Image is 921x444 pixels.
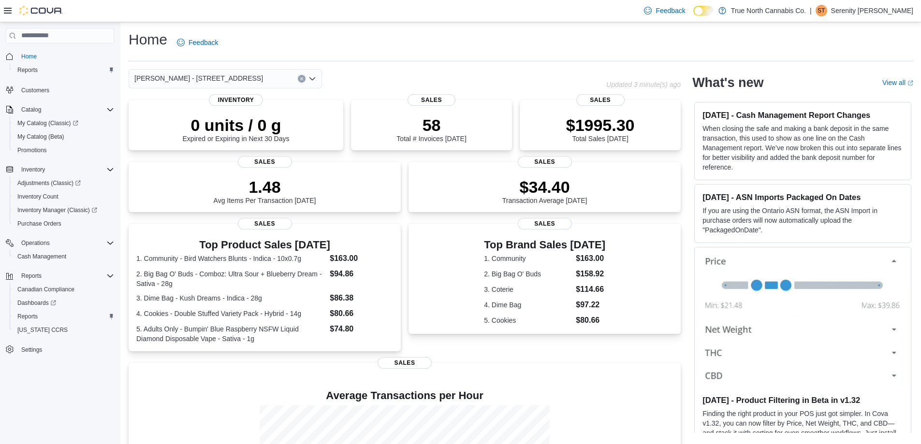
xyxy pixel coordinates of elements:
span: Adjustments (Classic) [17,179,81,187]
span: Operations [17,237,114,249]
div: Serenity Thomspon [816,5,827,16]
a: Cash Management [14,251,70,262]
span: Purchase Orders [17,220,61,228]
nav: Complex example [6,45,114,382]
dd: $94.86 [330,268,393,280]
button: Open list of options [308,75,316,83]
p: $1995.30 [566,115,635,135]
h4: Average Transactions per Hour [136,390,673,401]
a: Dashboards [14,297,60,309]
span: Home [21,53,37,60]
span: Inventory Count [14,191,114,202]
span: [US_STATE] CCRS [17,326,68,334]
p: 1.48 [214,177,316,197]
span: Sales [518,218,572,229]
dd: $80.66 [576,315,605,326]
span: Settings [21,346,42,354]
span: Inventory Count [17,193,58,201]
button: My Catalog (Beta) [10,130,118,143]
span: Customers [17,84,114,96]
h3: [DATE] - Product Filtering in Beta in v1.32 [702,395,903,405]
span: Washington CCRS [14,324,114,336]
span: Purchase Orders [14,218,114,229]
a: Inventory Count [14,191,62,202]
div: Total # Invoices [DATE] [396,115,466,143]
svg: External link [907,80,913,86]
h1: Home [129,30,167,49]
span: Canadian Compliance [17,286,74,293]
span: Sales [576,94,625,106]
span: Sales [238,218,292,229]
span: [PERSON_NAME] - [STREET_ADDRESS] [134,72,263,84]
p: $34.40 [502,177,587,197]
dt: 4. Cookies - Double Stuffed Variety Pack - Hybrid - 14g [136,309,326,318]
a: Dashboards [10,296,118,310]
dt: 3. Dime Bag - Kush Dreams - Indica - 28g [136,293,326,303]
button: Reports [2,269,118,283]
span: Promotions [17,146,47,154]
button: Clear input [298,75,306,83]
p: When closing the safe and making a bank deposit in the same transaction, this used to show as one... [702,124,903,172]
a: Feedback [173,33,222,52]
input: Dark Mode [693,6,714,16]
p: 0 units / 0 g [183,115,290,135]
span: Sales [238,156,292,168]
span: Reports [21,272,42,280]
a: Canadian Compliance [14,284,78,295]
div: Expired or Expiring in Next 30 Days [183,115,290,143]
button: Inventory [17,164,49,175]
button: Reports [10,310,118,323]
img: Cova [19,6,63,15]
dd: $163.00 [330,253,393,264]
span: Settings [17,344,114,356]
span: Operations [21,239,50,247]
dt: 1. Community - Bird Watchers Blunts - Indica - 10x0.7g [136,254,326,263]
dt: 4. Dime Bag [484,300,572,310]
span: Promotions [14,144,114,156]
a: [US_STATE] CCRS [14,324,72,336]
a: Adjustments (Classic) [10,176,118,190]
p: If you are using the Ontario ASN format, the ASN Import in purchase orders will now automatically... [702,206,903,235]
dd: $114.66 [576,284,605,295]
button: Catalog [17,104,45,115]
h3: [DATE] - ASN Imports Packaged On Dates [702,192,903,202]
h3: Top Product Sales [DATE] [136,239,393,251]
span: Feedback [656,6,685,15]
a: Inventory Manager (Classic) [10,203,118,217]
dt: 2. Big Bag O' Buds - Comboz: Ultra Sour + Blueberry Dream - Sativa - 28g [136,269,326,288]
span: Inventory Manager (Classic) [17,206,97,214]
h3: [DATE] - Cash Management Report Changes [702,110,903,120]
a: Reports [14,64,42,76]
div: Avg Items Per Transaction [DATE] [214,177,316,204]
span: Sales [518,156,572,168]
button: Operations [2,236,118,250]
dd: $74.80 [330,323,393,335]
span: Reports [14,64,114,76]
span: Reports [17,313,38,320]
p: | [810,5,812,16]
a: Home [17,51,41,62]
dt: 3. Coterie [484,285,572,294]
button: Reports [17,270,45,282]
dt: 5. Adults Only - Bumpin' Blue Raspberry NSFW Liquid Diamond Disposable Vape - Sativa - 1g [136,324,326,344]
a: Promotions [14,144,51,156]
span: Adjustments (Classic) [14,177,114,189]
dd: $163.00 [576,253,605,264]
span: My Catalog (Beta) [14,131,114,143]
span: Reports [17,270,114,282]
span: My Catalog (Classic) [17,119,78,127]
p: 58 [396,115,466,135]
a: Customers [17,85,53,96]
span: Home [17,50,114,62]
span: Reports [17,66,38,74]
p: True North Cannabis Co. [731,5,806,16]
span: Canadian Compliance [14,284,114,295]
h3: Top Brand Sales [DATE] [484,239,605,251]
a: My Catalog (Classic) [10,116,118,130]
button: Purchase Orders [10,217,118,230]
a: Reports [14,311,42,322]
span: ST [818,5,825,16]
span: Inventory Manager (Classic) [14,204,114,216]
span: Catalog [21,106,41,114]
p: Updated 3 minute(s) ago [606,81,681,88]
